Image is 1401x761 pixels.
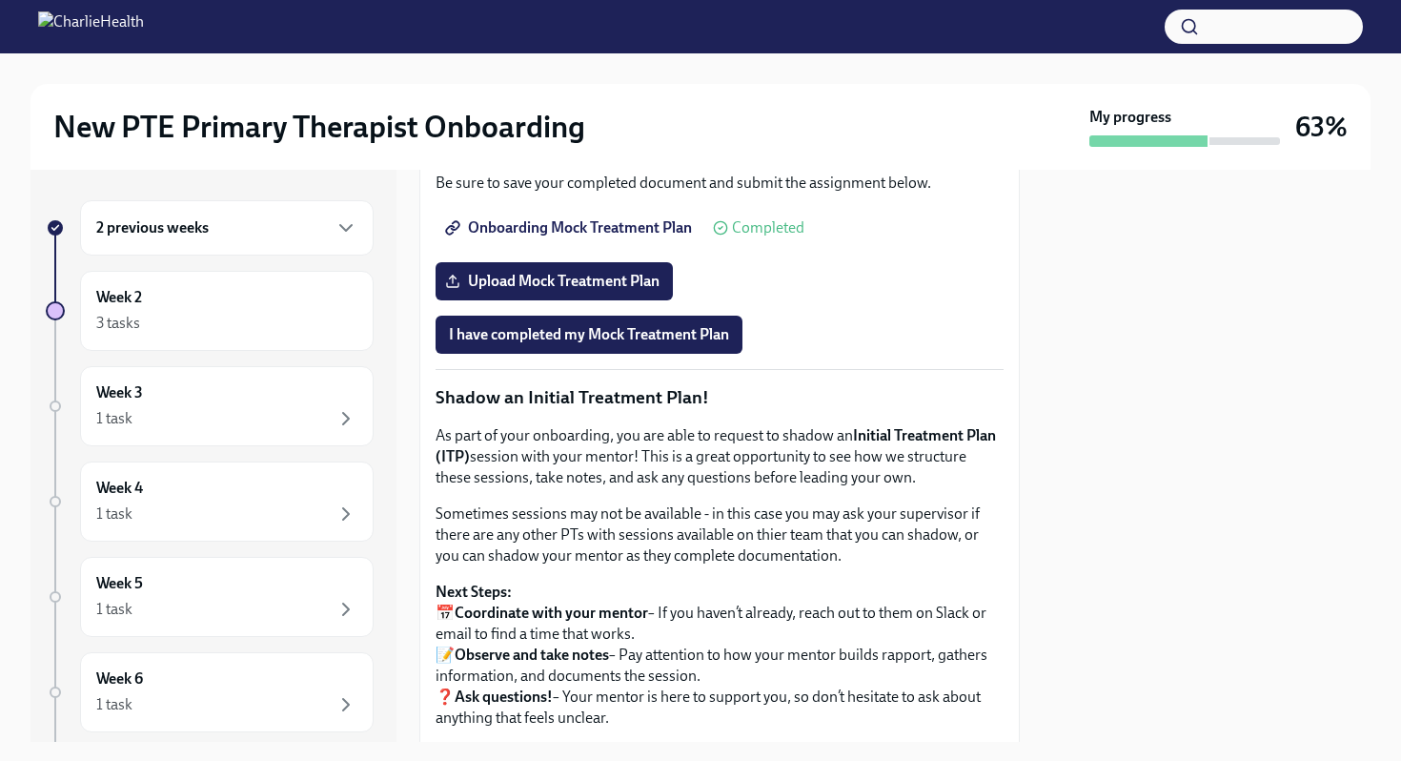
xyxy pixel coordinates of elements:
strong: Initial Treatment Plan (ITP) [436,426,996,465]
a: Week 23 tasks [46,271,374,351]
div: 3 tasks [96,313,140,334]
strong: Coordinate with your mentor [455,604,648,622]
span: Onboarding Mock Treatment Plan [449,218,692,237]
label: Upload Mock Treatment Plan [436,262,673,300]
span: Upload Mock Treatment Plan [449,272,660,291]
div: 1 task [96,599,132,620]
span: I have completed my Mock Treatment Plan [449,325,729,344]
a: Week 61 task [46,652,374,732]
p: Be sure to save your completed document and submit the assignment below. [436,173,1004,194]
img: CharlieHealth [38,11,144,42]
h6: Week 4 [96,478,143,499]
div: 1 task [96,504,132,524]
strong: Observe and take notes [455,646,609,664]
p: Shadow an Initial Treatment Plan! [436,385,1004,410]
h3: 63% [1295,110,1348,144]
div: 1 task [96,694,132,715]
h2: New PTE Primary Therapist Onboarding [53,108,585,146]
h6: Week 3 [96,382,143,403]
div: 1 task [96,408,132,429]
a: Week 51 task [46,557,374,637]
strong: My progress [1089,107,1171,128]
a: Week 31 task [46,366,374,446]
h6: Week 6 [96,668,143,689]
span: Completed [732,220,804,236]
p: 📅 – If you haven’t already, reach out to them on Slack or email to find a time that works. 📝 – Pa... [436,582,1004,729]
a: Week 41 task [46,462,374,542]
strong: Next Steps: [436,583,512,601]
p: As part of your onboarding, you are able to request to shadow an session with your mentor! This i... [436,425,1004,488]
h6: Week 2 [96,287,142,308]
strong: Ask questions! [455,688,553,706]
button: I have completed my Mock Treatment Plan [436,316,742,354]
h6: Week 5 [96,573,143,594]
p: Sometimes sessions may not be available - in this case you may ask your supervisor if there are a... [436,504,1004,566]
div: 2 previous weeks [80,200,374,256]
h6: 2 previous weeks [96,217,209,238]
a: Onboarding Mock Treatment Plan [436,209,705,247]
